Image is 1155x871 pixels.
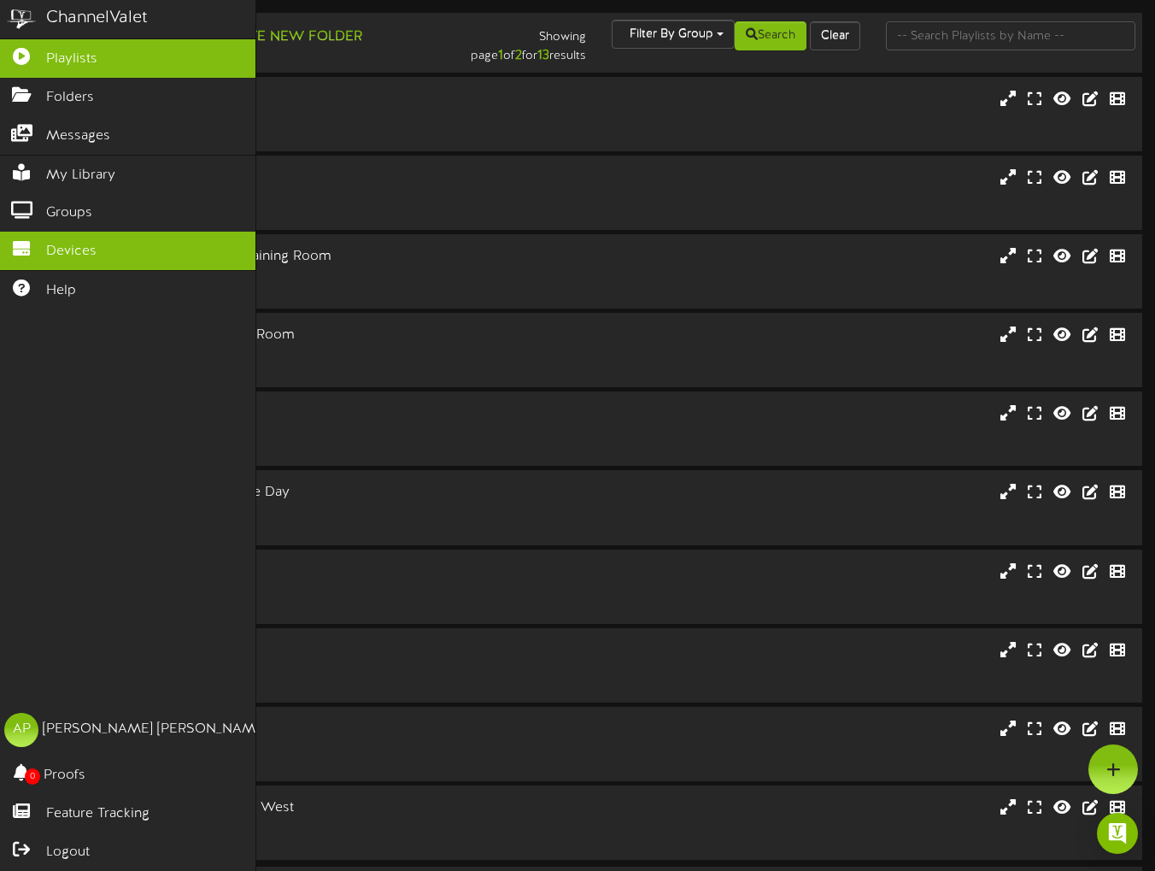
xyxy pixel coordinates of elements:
[68,438,495,453] div: # 13929
[68,597,495,611] div: # 12022
[810,21,860,50] button: Clear
[68,424,495,438] div: Landscape ( 16:9 )
[4,713,38,747] div: AP
[68,739,495,754] div: Landscape ( 16:9 )
[68,360,495,374] div: # 13930
[46,242,97,262] span: Devices
[68,188,495,203] div: Landscape ( 16:9 )
[46,843,90,862] span: Logout
[68,517,495,532] div: # 12021
[46,88,94,108] span: Folders
[68,581,495,596] div: Landscape ( 16:9 )
[68,833,495,847] div: # 12416
[197,26,367,48] button: Create New Folder
[68,798,495,818] div: M - Mercury Great Room West
[515,48,522,63] strong: 2
[68,562,495,582] div: HQ - Kitchen - Left
[537,48,549,63] strong: 13
[43,720,267,739] div: [PERSON_NAME] [PERSON_NAME]
[68,124,495,138] div: # 12019
[68,404,495,424] div: 5GPC-High Performance
[498,48,503,63] strong: 1
[68,503,495,517] div: Landscape ( 16:9 )
[68,281,495,296] div: # 13928
[46,281,76,301] span: Help
[1097,813,1138,854] div: Open Intercom Messenger
[68,247,495,267] div: 5GPC Player Entrance, Training Room
[68,267,495,281] div: Landscape ( 16:9 )
[68,109,495,124] div: Landscape ( 16:9 )
[46,50,97,69] span: Playlists
[68,168,495,188] div: 5GPC - Players
[46,804,150,824] span: Feature Tracking
[25,768,40,785] span: 0
[46,6,148,31] div: ChannelValet
[46,166,115,185] span: My Library
[68,661,495,675] div: Landscape ( 16:9 )
[68,326,495,345] div: 5GPC Player Exit, Weight Room
[612,20,735,49] button: Filter By Group
[886,21,1135,50] input: -- Search Playlists by Name --
[68,203,495,217] div: # 12018
[68,754,495,768] div: # 12024
[735,21,806,50] button: Search
[416,20,599,66] div: Showing page of for results
[68,675,495,690] div: # 12023
[68,818,495,833] div: Landscape ( 16:9 )
[68,720,495,739] div: HQ/Arena
[68,90,495,109] div: 5GPC - Ops
[46,203,92,223] span: Groups
[68,345,495,360] div: Landscape ( 16:9 )
[46,127,110,146] span: Messages
[68,641,495,661] div: HQ - Kitchen - Right
[44,766,85,786] span: Proofs
[68,483,495,503] div: HQ - Kitchen - Item of the Day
